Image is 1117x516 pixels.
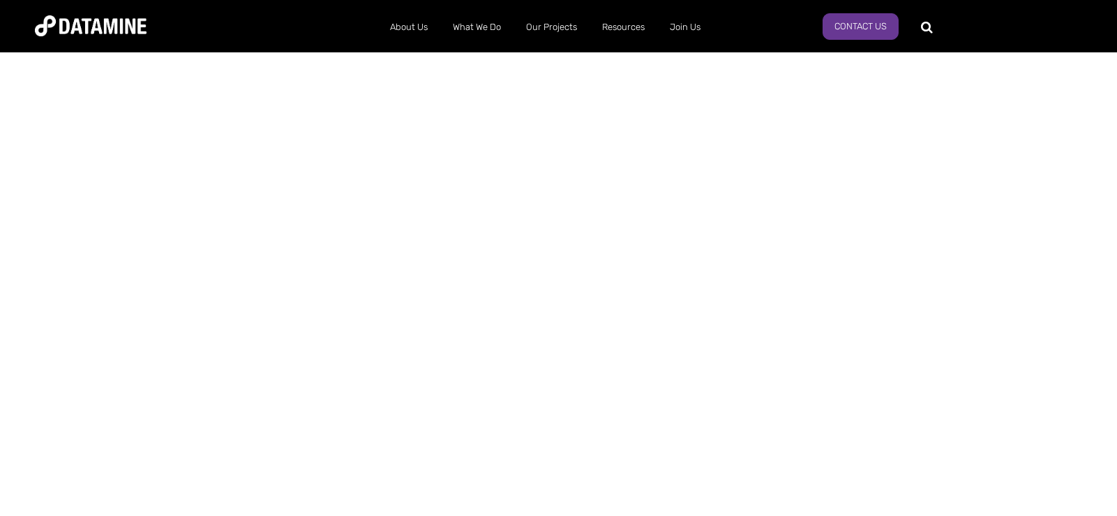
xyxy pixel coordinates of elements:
a: About Us [377,9,440,45]
img: Datamine [35,15,147,36]
a: What We Do [440,9,513,45]
a: Contact Us [823,13,899,40]
a: Resources [590,9,657,45]
a: Join Us [657,9,713,45]
a: Our Projects [513,9,590,45]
